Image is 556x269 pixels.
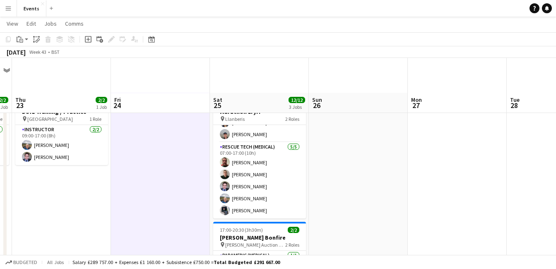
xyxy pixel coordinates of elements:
[114,96,121,103] span: Fri
[14,101,26,110] span: 23
[213,234,306,241] h3: [PERSON_NAME] Bonfire
[3,18,22,29] a: View
[213,96,222,103] span: Sat
[311,101,322,110] span: 26
[7,48,26,56] div: [DATE]
[220,227,263,233] span: 17:00-20:30 (3h30m)
[23,18,39,29] a: Edit
[4,258,39,267] button: Budgeted
[41,18,60,29] a: Jobs
[289,97,305,103] span: 12/12
[212,101,222,110] span: 25
[96,104,107,110] div: 1 Job
[15,96,26,103] span: Thu
[15,96,108,165] app-job-card: 09:00-17:00 (8h)2/2DofE Training / Practice [GEOGRAPHIC_DATA]1 RoleInstructor2/209:00-17:00 (8h)[...
[410,101,422,110] span: 27
[27,49,48,55] span: Week 43
[65,20,84,27] span: Comms
[214,259,280,265] span: Total Budgeted £291 667.00
[62,18,87,29] a: Comms
[213,96,306,219] app-job-card: 07:00-17:00 (10h)8/8Marathon Eryri Llanberis2 RolesParamedic (Medical)3/307:00-17:00 (10h)[PERSON...
[72,259,280,265] div: Salary £289 757.00 + Expenses £1 160.00 + Subsistence £750.00 =
[96,97,107,103] span: 2/2
[89,116,101,122] span: 1 Role
[15,125,108,165] app-card-role: Instructor2/209:00-17:00 (8h)[PERSON_NAME][PERSON_NAME]
[509,101,520,110] span: 28
[113,101,121,110] span: 24
[13,259,37,265] span: Budgeted
[7,20,18,27] span: View
[17,0,46,17] button: Events
[285,116,299,122] span: 2 Roles
[288,227,299,233] span: 2/2
[225,242,285,248] span: [PERSON_NAME] Auction Mart
[213,142,306,219] app-card-role: Rescue Tech (Medical)5/507:00-17:00 (10h)[PERSON_NAME][PERSON_NAME][PERSON_NAME][PERSON_NAME][PER...
[289,104,305,110] div: 3 Jobs
[285,242,299,248] span: 2 Roles
[411,96,422,103] span: Mon
[44,20,57,27] span: Jobs
[26,20,36,27] span: Edit
[225,116,245,122] span: Llanberis
[312,96,322,103] span: Sun
[51,49,60,55] div: BST
[46,259,65,265] span: All jobs
[27,116,73,122] span: [GEOGRAPHIC_DATA]
[510,96,520,103] span: Tue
